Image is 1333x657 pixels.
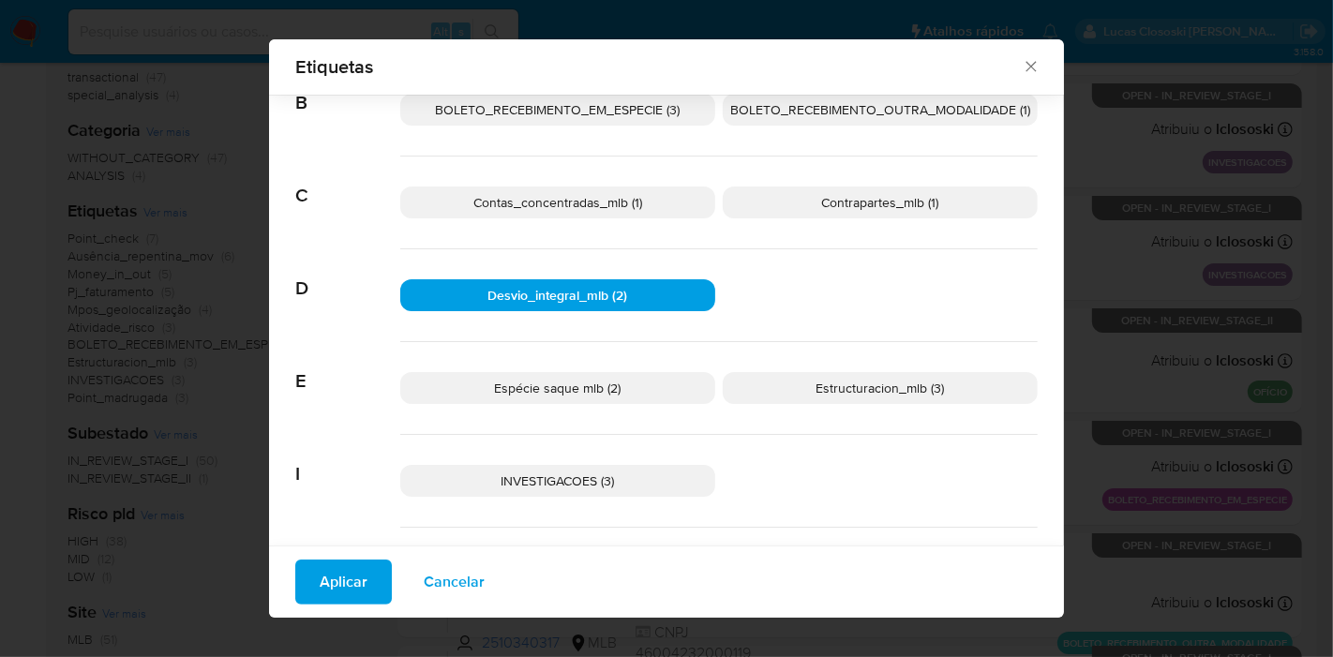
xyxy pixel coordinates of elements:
div: Estructuracion_mlb (3) [723,372,1038,404]
span: C [295,157,400,207]
span: Desvio_integral_mlb (2) [488,286,628,305]
div: Desvio_integral_mlb (2) [400,279,715,311]
span: Contas_concentradas_mlb (1) [473,193,642,212]
span: Cancelar [424,561,485,603]
span: Aplicar [320,561,367,603]
span: BOLETO_RECEBIMENTO_OUTRA_MODALIDADE (1) [730,100,1030,119]
div: INVESTIGACOES (3) [400,465,715,497]
span: D [295,249,400,300]
span: I [295,435,400,485]
button: Aplicar [295,560,392,605]
span: Estructuracion_mlb (3) [816,379,945,397]
span: BOLETO_RECEBIMENTO_EM_ESPECIE (3) [436,100,681,119]
span: K [295,528,400,578]
span: Espécie saque mlb (2) [495,379,622,397]
span: E [295,342,400,393]
div: Contas_concentradas_mlb (1) [400,187,715,218]
div: BOLETO_RECEBIMENTO_OUTRA_MODALIDADE (1) [723,94,1038,126]
div: Espécie saque mlb (2) [400,372,715,404]
span: INVESTIGACOES (3) [502,471,615,490]
div: BOLETO_RECEBIMENTO_EM_ESPECIE (3) [400,94,715,126]
div: Contrapartes_mlb (1) [723,187,1038,218]
button: Cancelar [399,560,509,605]
button: Fechar [1022,57,1039,74]
span: Etiquetas [295,57,1022,76]
span: Contrapartes_mlb (1) [822,193,939,212]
